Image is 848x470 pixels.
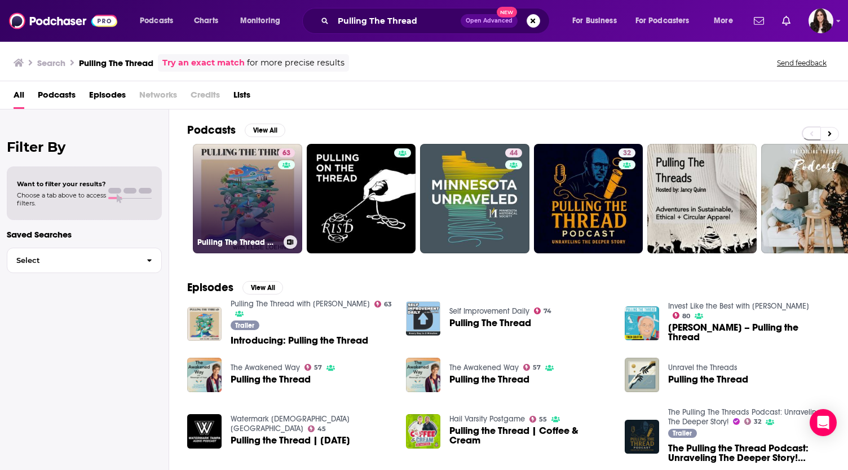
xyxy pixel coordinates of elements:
[635,13,690,29] span: For Podcasters
[314,365,322,370] span: 57
[187,358,222,392] img: Pulling the Thread
[461,14,518,28] button: Open AdvancedNew
[132,12,188,30] button: open menu
[140,13,173,29] span: Podcasts
[187,123,285,137] a: PodcastsView All
[231,436,350,445] a: Pulling the Thread | November 1, 2020
[231,436,350,445] span: Pulling the Thread | [DATE]
[191,86,220,109] span: Credits
[317,427,326,432] span: 45
[706,12,747,30] button: open menu
[7,257,138,264] span: Select
[628,12,706,30] button: open menu
[231,336,368,345] span: Introducing: Pulling the Thread
[406,358,440,392] a: Pulling the Thread
[232,12,295,30] button: open menu
[625,306,659,341] a: Tren Griffin – Pulling the Thread
[139,86,177,109] span: Networks
[240,13,280,29] span: Monitoring
[197,238,279,247] h3: Pulling The Thread with [PERSON_NAME]
[449,375,529,384] a: Pulling the Thread
[245,124,285,137] button: View All
[534,144,643,253] a: 32
[809,8,833,33] span: Logged in as RebeccaShapiro
[7,229,162,240] p: Saved Searches
[510,148,518,159] span: 44
[564,12,631,30] button: open menu
[449,363,519,372] a: The Awakened Way
[384,302,392,307] span: 63
[420,144,529,253] a: 44
[17,191,106,207] span: Choose a tab above to access filters.
[14,86,24,109] a: All
[668,301,809,311] a: Invest Like the Best with Patrick O'Shaughnessy
[233,86,250,109] a: Lists
[231,414,350,433] a: Watermark Church Tampa
[231,299,370,309] a: Pulling The Thread with Elise Loehnen
[313,8,560,34] div: Search podcasts, credits, & more...
[406,414,440,449] img: Pulling the Thread | Coffee & Cream
[194,13,218,29] span: Charts
[231,375,311,384] a: Pulling the Thread
[778,11,795,30] a: Show notifications dropdown
[668,443,830,463] a: The Pulling the Thread Podcast: Unraveling The Deeper Story! (Trailer)
[187,414,222,449] img: Pulling the Thread | November 1, 2020
[79,58,153,68] h3: Pulling The Thread
[187,280,233,295] h2: Episodes
[534,308,552,314] a: 74
[231,363,300,372] a: The Awakened Way
[714,13,733,29] span: More
[333,12,461,30] input: Search podcasts, credits, & more...
[497,7,517,17] span: New
[625,358,659,392] img: Pulling the Thread
[235,322,254,329] span: Trailer
[754,419,761,424] span: 32
[668,363,737,372] a: Unravel the Threads
[668,375,748,384] span: Pulling the Thread
[673,312,691,319] a: 80
[242,281,283,295] button: View All
[529,416,547,423] a: 55
[38,86,76,109] a: Podcasts
[466,18,513,24] span: Open Advanced
[539,417,547,422] span: 55
[187,307,222,341] img: Introducing: Pulling the Thread
[619,148,635,157] a: 32
[774,58,830,68] button: Send feedback
[187,123,236,137] h2: Podcasts
[406,301,440,336] img: Pulling The Thread
[809,8,833,33] img: User Profile
[278,148,295,157] a: 63
[810,409,837,436] div: Open Intercom Messenger
[744,418,762,425] a: 32
[523,364,541,371] a: 57
[7,248,162,273] button: Select
[9,10,117,32] a: Podchaser - Follow, Share and Rate Podcasts
[809,8,833,33] button: Show profile menu
[247,56,344,69] span: for more precise results
[625,420,659,454] img: The Pulling the Thread Podcast: Unraveling The Deeper Story! (Trailer)
[623,148,631,159] span: 32
[749,11,768,30] a: Show notifications dropdown
[304,364,323,371] a: 57
[162,56,245,69] a: Try an exact match
[282,148,290,159] span: 63
[193,144,302,253] a: 63Pulling The Thread with [PERSON_NAME]
[89,86,126,109] span: Episodes
[668,407,821,427] a: The Pulling The Threads Podcast: Unraveling The Deeper Story!
[449,306,529,316] a: Self Improvement Daily
[37,58,65,68] h3: Search
[668,323,830,342] span: [PERSON_NAME] – Pulling the Thread
[533,365,541,370] span: 57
